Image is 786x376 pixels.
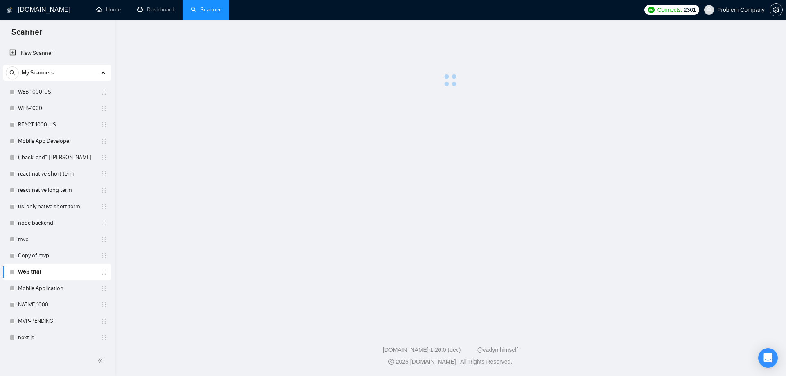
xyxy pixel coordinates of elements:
[101,154,107,161] span: holder
[191,6,221,13] a: searchScanner
[657,5,682,14] span: Connects:
[18,231,96,248] a: mvp
[18,313,96,329] a: MVP-PENDING
[18,346,96,362] a: typescript trial
[18,166,96,182] a: react native short term
[121,358,779,366] div: 2025 [DOMAIN_NAME] | All Rights Reserved.
[18,133,96,149] a: Mobile App Developer
[137,6,174,13] a: dashboardDashboard
[18,198,96,215] a: us-only native short term
[97,357,106,365] span: double-left
[18,248,96,264] a: Copy of mvp
[101,171,107,177] span: holder
[18,149,96,166] a: ("back-end" | [PERSON_NAME]
[96,6,121,13] a: homeHome
[18,182,96,198] a: react native long term
[101,269,107,275] span: holder
[18,84,96,100] a: WEB-1000-US
[18,280,96,297] a: Mobile Application
[18,100,96,117] a: WEB-1000
[5,26,49,43] span: Scanner
[101,236,107,243] span: holder
[22,65,54,81] span: My Scanners
[18,264,96,280] a: Web trial
[770,7,782,13] span: setting
[648,7,655,13] img: upwork-logo.png
[101,105,107,112] span: holder
[6,66,19,79] button: search
[101,89,107,95] span: holder
[3,45,111,61] li: New Scanner
[7,4,13,17] img: logo
[101,302,107,308] span: holder
[101,187,107,194] span: holder
[770,3,783,16] button: setting
[684,5,696,14] span: 2361
[101,203,107,210] span: holder
[18,329,96,346] a: next js
[101,252,107,259] span: holder
[770,7,783,13] a: setting
[18,215,96,231] a: node backend
[6,70,18,76] span: search
[9,45,105,61] a: New Scanner
[18,117,96,133] a: REACT-1000-US
[101,220,107,226] span: holder
[101,122,107,128] span: holder
[18,297,96,313] a: NATIVE-1000
[101,285,107,292] span: holder
[706,7,712,13] span: user
[758,348,778,368] div: Open Intercom Messenger
[101,334,107,341] span: holder
[383,347,461,353] a: [DOMAIN_NAME] 1.26.0 (dev)
[101,138,107,144] span: holder
[477,347,518,353] a: @vadymhimself
[388,359,394,365] span: copyright
[101,318,107,324] span: holder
